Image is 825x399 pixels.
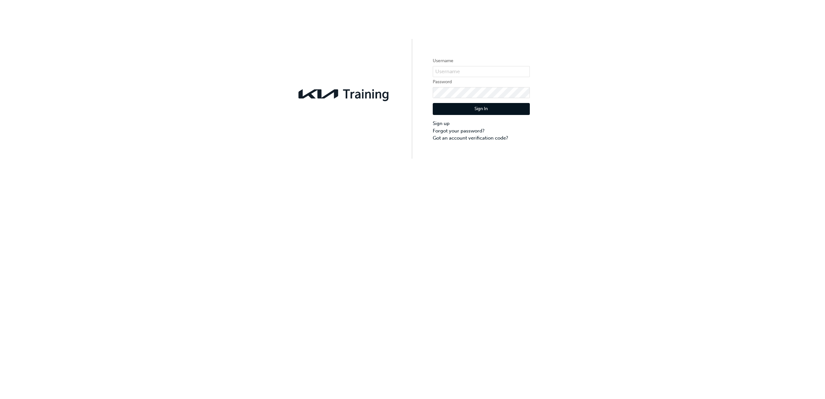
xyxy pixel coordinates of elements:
[433,66,530,77] input: Username
[433,103,530,115] button: Sign In
[433,120,530,127] a: Sign up
[433,127,530,135] a: Forgot your password?
[433,78,530,86] label: Password
[433,134,530,142] a: Got an account verification code?
[433,57,530,65] label: Username
[295,85,393,103] img: kia-training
